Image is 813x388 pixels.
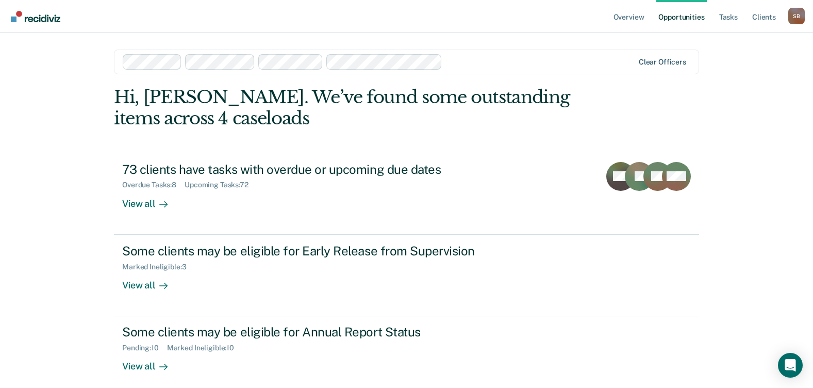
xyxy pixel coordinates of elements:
[122,263,194,271] div: Marked Ineligible : 3
[639,58,686,67] div: Clear officers
[114,87,582,129] div: Hi, [PERSON_NAME]. We’ve found some outstanding items across 4 caseloads
[778,353,803,378] div: Open Intercom Messenger
[788,8,805,24] button: Profile dropdown button
[122,244,484,258] div: Some clients may be eligible for Early Release from Supervision
[122,352,180,373] div: View all
[167,344,242,352] div: Marked Ineligible : 10
[11,11,60,22] img: Recidiviz
[185,181,257,189] div: Upcoming Tasks : 72
[122,344,167,352] div: Pending : 10
[114,235,699,316] a: Some clients may be eligible for Early Release from SupervisionMarked Ineligible:3View all
[122,325,484,339] div: Some clients may be eligible for Annual Report Status
[122,181,185,189] div: Overdue Tasks : 8
[122,271,180,291] div: View all
[122,162,484,177] div: 73 clients have tasks with overdue or upcoming due dates
[788,8,805,24] div: S B
[122,189,180,209] div: View all
[114,154,699,235] a: 73 clients have tasks with overdue or upcoming due datesOverdue Tasks:8Upcoming Tasks:72View all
